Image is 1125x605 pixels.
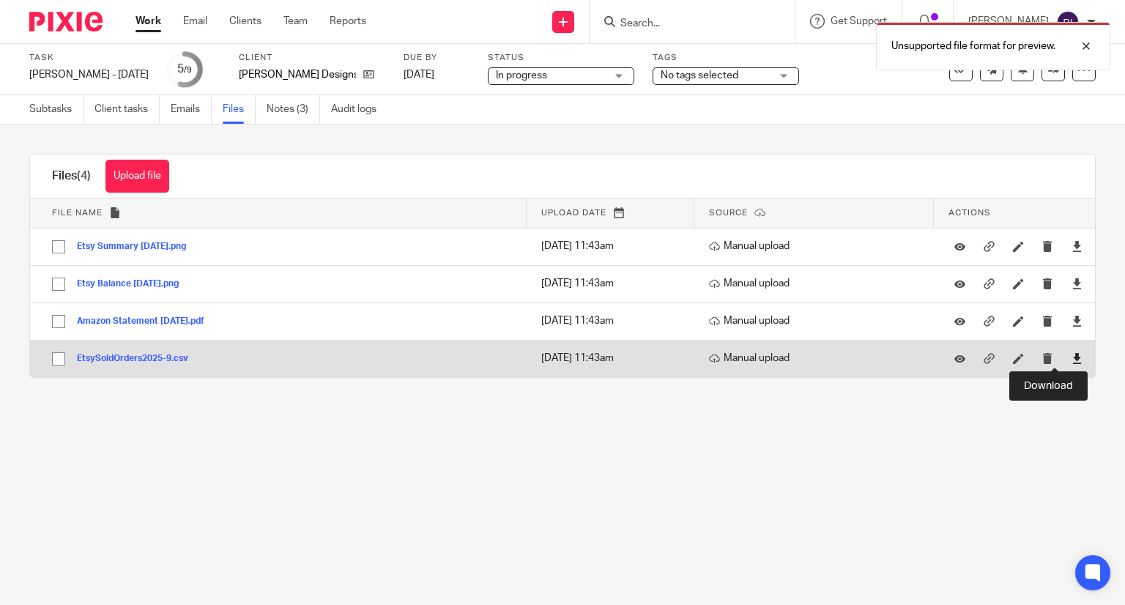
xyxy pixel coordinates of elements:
[29,67,149,82] div: Susan - Sep 2025
[135,14,161,29] a: Work
[52,209,103,217] span: File name
[331,95,387,124] a: Audit logs
[709,276,927,291] p: Manual upload
[239,52,385,64] label: Client
[488,52,634,64] label: Status
[29,12,103,31] img: Pixie
[1072,351,1083,365] a: Download
[541,209,606,217] span: Upload date
[948,209,991,217] span: Actions
[77,170,91,182] span: (4)
[709,239,927,253] p: Manual upload
[45,270,73,298] input: Select
[891,39,1055,53] p: Unsupported file format for preview.
[283,14,308,29] a: Team
[267,95,320,124] a: Notes (3)
[709,209,748,217] span: Source
[541,351,687,365] p: [DATE] 11:43am
[1056,10,1080,34] img: svg%3E
[709,313,927,328] p: Manual upload
[541,239,687,253] p: [DATE] 11:43am
[45,233,73,261] input: Select
[496,70,547,81] span: In progress
[404,70,434,80] span: [DATE]
[171,95,212,124] a: Emails
[1072,313,1083,328] a: Download
[45,308,73,335] input: Select
[29,52,149,64] label: Task
[330,14,366,29] a: Reports
[1072,239,1083,253] a: Download
[223,95,256,124] a: Files
[94,95,160,124] a: Client tasks
[177,61,192,78] div: 5
[77,316,215,327] button: Amazon Statement [DATE].pdf
[77,242,197,252] button: Etsy Summary [DATE].png
[541,276,687,291] p: [DATE] 11:43am
[45,345,73,373] input: Select
[52,168,91,184] h1: Files
[541,313,687,328] p: [DATE] 11:43am
[661,70,738,81] span: No tags selected
[404,52,469,64] label: Due by
[229,14,261,29] a: Clients
[183,14,207,29] a: Email
[29,67,149,82] div: [PERSON_NAME] - [DATE]
[184,66,192,74] small: /9
[105,160,169,193] button: Upload file
[709,351,927,365] p: Manual upload
[77,279,190,289] button: Etsy Balance [DATE].png
[29,95,83,124] a: Subtasks
[77,354,199,364] button: EtsySoldOrders2025-9.csv
[1072,276,1083,291] a: Download
[239,67,356,82] p: [PERSON_NAME] Designs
